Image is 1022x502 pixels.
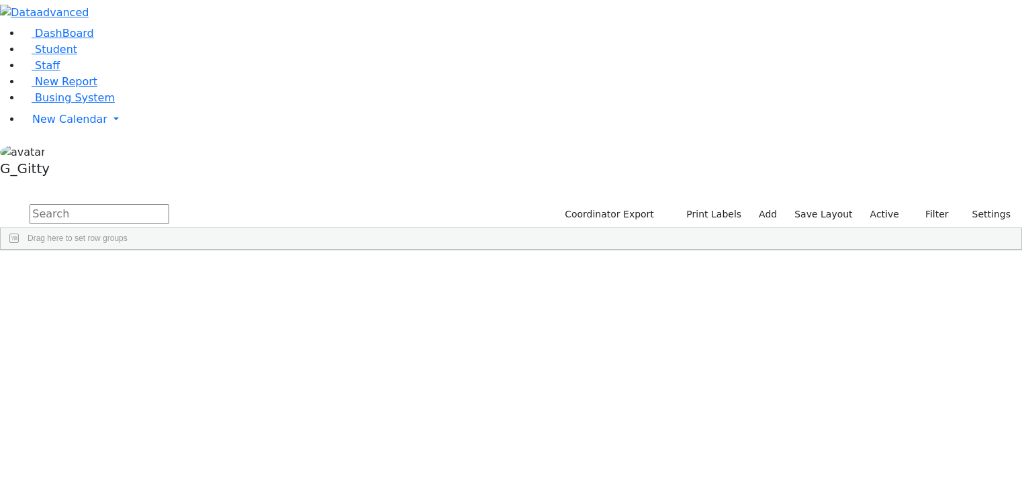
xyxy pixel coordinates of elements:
a: Busing System [21,91,115,104]
a: Staff [21,59,60,72]
button: Coordinator Export [556,204,660,225]
span: Busing System [35,91,115,104]
button: Settings [955,204,1017,225]
a: New Report [21,75,97,88]
button: Save Layout [788,204,858,225]
a: Student [21,43,77,56]
a: New Calendar [21,106,1022,133]
a: DashBoard [21,27,94,40]
span: Drag here to set row groups [28,234,128,243]
input: Search [30,204,169,224]
span: New Calendar [32,113,107,125]
a: Add [753,204,783,225]
button: Print Labels [671,204,747,225]
span: Staff [35,59,60,72]
label: Active [864,204,905,225]
span: Student [35,43,77,56]
span: DashBoard [35,27,94,40]
span: New Report [35,75,97,88]
button: Filter [908,204,955,225]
